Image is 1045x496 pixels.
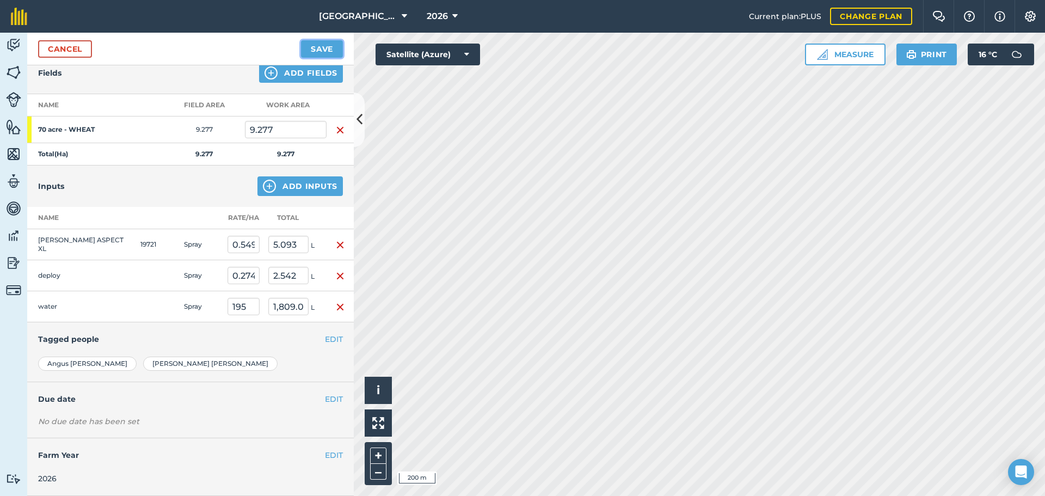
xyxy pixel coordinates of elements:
[27,207,136,229] th: Name
[38,393,343,405] h4: Due date
[994,10,1005,23] img: svg+xml;base64,PHN2ZyB4bWxucz0iaHR0cDovL3d3dy53My5vcmcvMjAwMC9zdmciIHdpZHRoPSIxNyIgaGVpZ2h0PSIxNy...
[1008,459,1034,485] div: Open Intercom Messenger
[932,11,945,22] img: Two speech bubbles overlapping with the left bubble in the forefront
[38,180,64,192] h4: Inputs
[38,416,343,427] div: No due date has been set
[38,473,343,485] div: 2026
[906,48,917,61] img: svg+xml;base64,PHN2ZyB4bWxucz0iaHR0cDovL3d3dy53My5vcmcvMjAwMC9zdmciIHdpZHRoPSIxOSIgaGVpZ2h0PSIyNC...
[180,229,223,260] td: Spray
[38,67,62,79] h4: Fields
[180,291,223,322] td: Spray
[336,270,345,283] img: svg+xml;base64,PHN2ZyB4bWxucz0iaHR0cDovL3d3dy53My5vcmcvMjAwMC9zdmciIHdpZHRoPSIxNiIgaGVpZ2h0PSIyNC...
[27,260,136,291] td: deploy
[143,357,278,371] div: [PERSON_NAME] [PERSON_NAME]
[6,92,21,107] img: svg+xml;base64,PD94bWwgdmVyc2lvbj0iMS4wIiBlbmNvZGluZz0idXRmLTgiPz4KPCEtLSBHZW5lcmF0b3I6IEFkb2JlIE...
[301,40,343,58] button: Save
[223,207,264,229] th: Rate/ Ha
[27,94,163,117] th: Name
[817,49,828,60] img: Ruler icon
[6,37,21,53] img: svg+xml;base64,PD94bWwgdmVyc2lvbj0iMS4wIiBlbmNvZGluZz0idXRmLTgiPz4KPCEtLSBHZW5lcmF0b3I6IEFkb2JlIE...
[163,94,245,117] th: Field Area
[38,150,68,158] strong: Total ( Ha )
[263,180,276,193] img: svg+xml;base64,PHN2ZyB4bWxucz0iaHR0cDovL3d3dy53My5vcmcvMjAwMC9zdmciIHdpZHRoPSIxNCIgaGVpZ2h0PSIyNC...
[336,238,345,252] img: svg+xml;base64,PHN2ZyB4bWxucz0iaHR0cDovL3d3dy53My5vcmcvMjAwMC9zdmciIHdpZHRoPSIxNiIgaGVpZ2h0PSIyNC...
[365,377,392,404] button: i
[6,283,21,298] img: svg+xml;base64,PD94bWwgdmVyc2lvbj0iMS4wIiBlbmNvZGluZz0idXRmLTgiPz4KPCEtLSBHZW5lcmF0b3I6IEFkb2JlIE...
[245,94,327,117] th: Work area
[427,10,448,23] span: 2026
[38,449,343,461] h4: Farm Year
[180,260,223,291] td: Spray
[6,173,21,189] img: svg+xml;base64,PD94bWwgdmVyc2lvbj0iMS4wIiBlbmNvZGluZz0idXRmLTgiPz4KPCEtLSBHZW5lcmF0b3I6IEFkb2JlIE...
[264,291,327,322] td: L
[370,448,386,464] button: +
[336,124,345,137] img: svg+xml;base64,PHN2ZyB4bWxucz0iaHR0cDovL3d3dy53My5vcmcvMjAwMC9zdmciIHdpZHRoPSIxNiIgaGVpZ2h0PSIyNC...
[1006,44,1028,65] img: svg+xml;base64,PD94bWwgdmVyc2lvbj0iMS4wIiBlbmNvZGluZz0idXRmLTgiPz4KPCEtLSBHZW5lcmF0b3I6IEFkb2JlIE...
[264,207,327,229] th: Total
[264,260,327,291] td: L
[896,44,957,65] button: Print
[370,464,386,480] button: –
[6,119,21,135] img: svg+xml;base64,PHN2ZyB4bWxucz0iaHR0cDovL3d3dy53My5vcmcvMjAwMC9zdmciIHdpZHRoPSI1NiIgaGVpZ2h0PSI2MC...
[830,8,912,25] a: Change plan
[6,146,21,162] img: svg+xml;base64,PHN2ZyB4bWxucz0iaHR0cDovL3d3dy53My5vcmcvMjAwMC9zdmciIHdpZHRoPSI1NiIgaGVpZ2h0PSI2MC...
[968,44,1034,65] button: 16 °C
[11,8,27,25] img: fieldmargin Logo
[259,63,343,83] button: Add Fields
[6,228,21,244] img: svg+xml;base64,PD94bWwgdmVyc2lvbj0iMS4wIiBlbmNvZGluZz0idXRmLTgiPz4KPCEtLSBHZW5lcmF0b3I6IEFkb2JlIE...
[264,229,327,260] td: L
[6,255,21,271] img: svg+xml;base64,PD94bWwgdmVyc2lvbj0iMS4wIiBlbmNvZGluZz0idXRmLTgiPz4KPCEtLSBHZW5lcmF0b3I6IEFkb2JlIE...
[376,44,480,65] button: Satellite (Azure)
[336,301,345,314] img: svg+xml;base64,PHN2ZyB4bWxucz0iaHR0cDovL3d3dy53My5vcmcvMjAwMC9zdmciIHdpZHRoPSIxNiIgaGVpZ2h0PSIyNC...
[38,333,343,345] h4: Tagged people
[265,66,278,79] img: svg+xml;base64,PHN2ZyB4bWxucz0iaHR0cDovL3d3dy53My5vcmcvMjAwMC9zdmciIHdpZHRoPSIxNCIgaGVpZ2h0PSIyNC...
[195,150,213,158] strong: 9.277
[377,383,380,397] span: i
[372,417,384,429] img: Four arrows, one pointing top left, one top right, one bottom right and the last bottom left
[277,150,294,158] strong: 9.277
[27,291,136,322] td: water
[136,229,180,260] td: 19721
[6,474,21,484] img: svg+xml;base64,PD94bWwgdmVyc2lvbj0iMS4wIiBlbmNvZGluZz0idXRmLTgiPz4KPCEtLSBHZW5lcmF0b3I6IEFkb2JlIE...
[1024,11,1037,22] img: A cog icon
[325,449,343,461] button: EDIT
[325,333,343,345] button: EDIT
[6,200,21,217] img: svg+xml;base64,PD94bWwgdmVyc2lvbj0iMS4wIiBlbmNvZGluZz0idXRmLTgiPz4KPCEtLSBHZW5lcmF0b3I6IEFkb2JlIE...
[257,176,343,196] button: Add Inputs
[38,40,92,58] a: Cancel
[38,125,123,134] strong: 70 acre - WHEAT
[27,229,136,260] td: [PERSON_NAME] ASPECT XL
[325,393,343,405] button: EDIT
[319,10,397,23] span: [GEOGRAPHIC_DATA]
[163,117,245,143] td: 9.277
[6,64,21,81] img: svg+xml;base64,PHN2ZyB4bWxucz0iaHR0cDovL3d3dy53My5vcmcvMjAwMC9zdmciIHdpZHRoPSI1NiIgaGVpZ2h0PSI2MC...
[749,10,821,22] span: Current plan : PLUS
[805,44,886,65] button: Measure
[38,357,137,371] div: Angus [PERSON_NAME]
[963,11,976,22] img: A question mark icon
[979,44,997,65] span: 16 ° C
